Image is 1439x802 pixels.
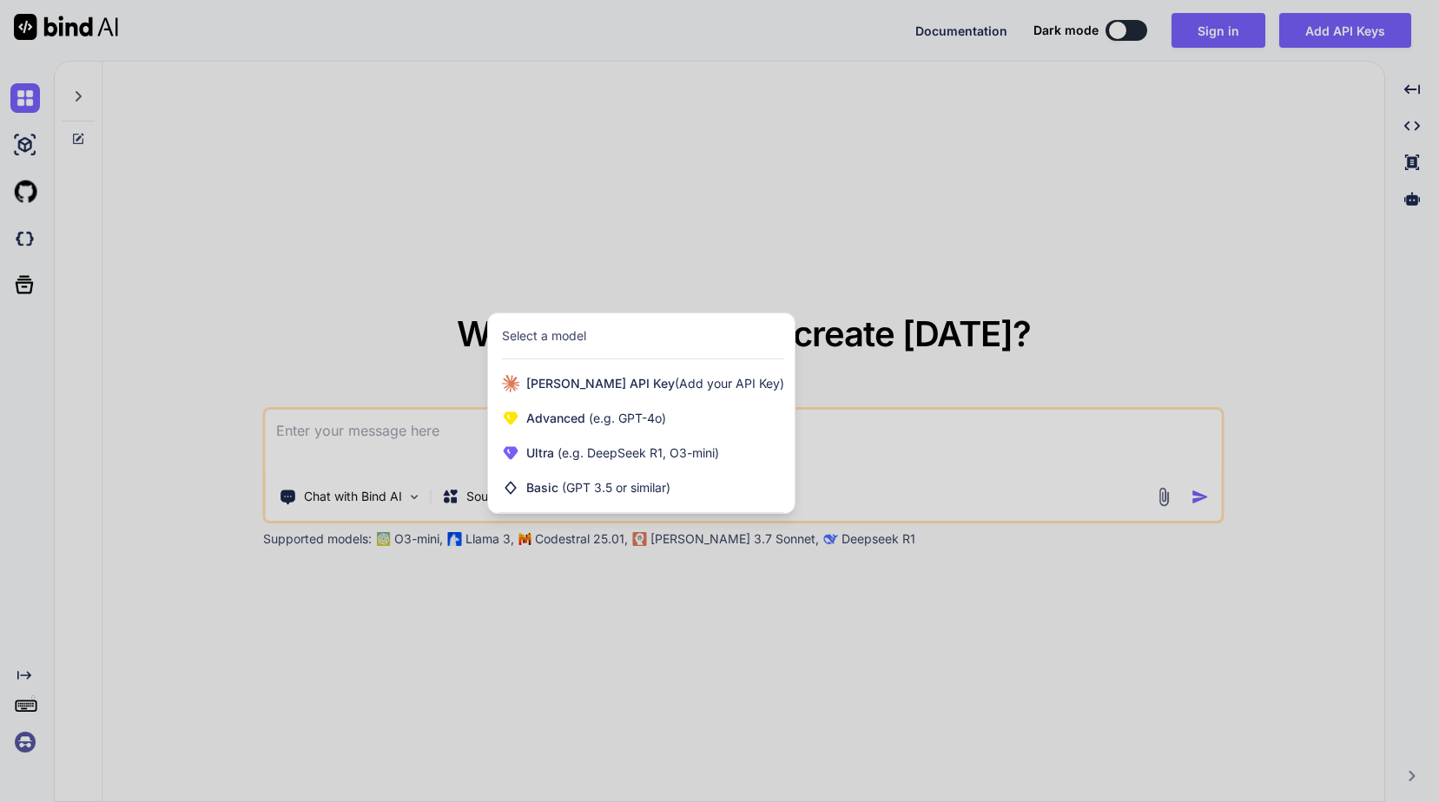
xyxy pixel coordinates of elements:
[526,375,784,392] span: [PERSON_NAME] API Key
[562,480,670,495] span: (GPT 3.5 or similar)
[526,410,666,427] span: Advanced
[502,327,586,345] div: Select a model
[554,445,719,460] span: (e.g. DeepSeek R1, O3-mini)
[585,411,666,425] span: (e.g. GPT-4o)
[675,376,784,391] span: (Add your API Key)
[526,479,670,496] span: Basic
[526,444,719,462] span: Ultra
